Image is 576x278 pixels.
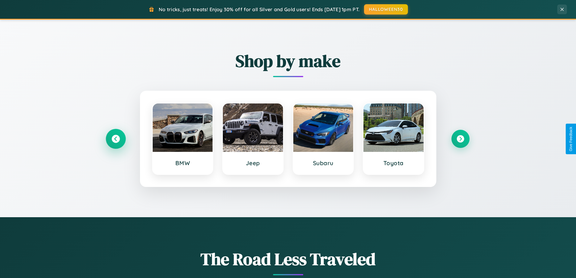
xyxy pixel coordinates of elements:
h3: Toyota [369,159,418,167]
div: Give Feedback [569,127,573,151]
h3: Jeep [229,159,277,167]
h3: Subaru [299,159,347,167]
h3: BMW [159,159,207,167]
h1: The Road Less Traveled [107,247,470,271]
span: No tricks, just treats! Enjoy 30% off for all Silver and Gold users! Ends [DATE] 1pm PT. [159,6,360,12]
h2: Shop by make [107,49,470,73]
button: HALLOWEEN30 [364,4,408,15]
